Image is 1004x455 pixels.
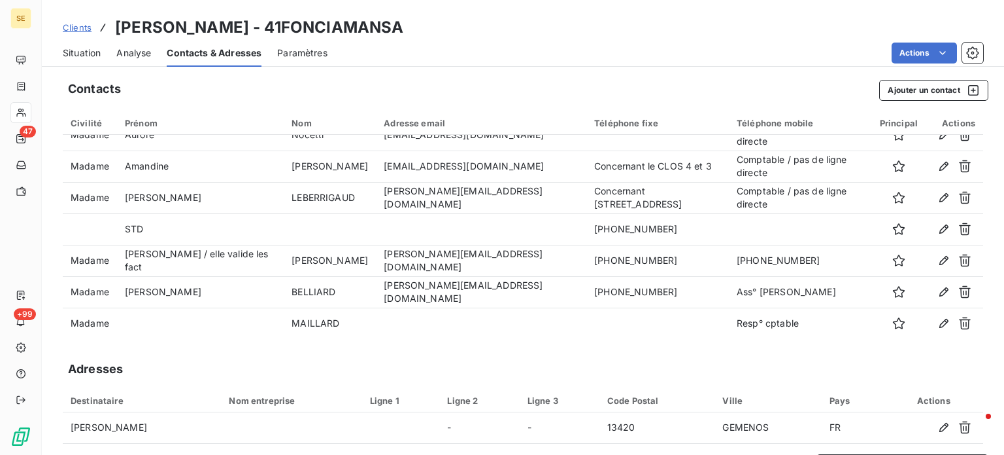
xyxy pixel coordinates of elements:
[125,118,276,128] div: Prénom
[284,308,376,339] td: MAILLARD
[167,46,261,60] span: Contacts & Adresses
[376,182,586,213] td: [PERSON_NAME][EMAIL_ADDRESS][DOMAIN_NAME]
[439,412,519,444] td: -
[292,118,368,128] div: Nom
[63,276,117,308] td: Madame
[284,119,376,151] td: Nocetti
[63,22,92,33] span: Clients
[594,118,721,128] div: Téléphone fixe
[284,182,376,213] td: LEBERRIGAUD
[376,276,586,308] td: [PERSON_NAME][EMAIL_ADDRESS][DOMAIN_NAME]
[117,182,284,213] td: [PERSON_NAME]
[586,245,729,276] td: [PHONE_NUMBER]
[10,426,31,447] img: Logo LeanPay
[277,46,327,60] span: Paramètres
[376,151,586,182] td: [EMAIL_ADDRESS][DOMAIN_NAME]
[729,308,872,339] td: Resp° cptable
[376,119,586,151] td: [EMAIL_ADDRESS][DOMAIN_NAME]
[63,308,117,339] td: Madame
[586,151,729,182] td: Concernant le CLOS 4 et 3
[447,395,511,406] div: Ligne 2
[892,43,957,64] button: Actions
[384,118,578,128] div: Adresse email
[63,46,101,60] span: Situation
[117,245,284,276] td: [PERSON_NAME] / elle valide les fact
[607,395,707,406] div: Code Postal
[722,395,814,406] div: Ville
[63,21,92,34] a: Clients
[63,119,117,151] td: Madame
[116,46,151,60] span: Analyse
[20,126,36,137] span: 47
[63,182,117,213] td: Madame
[68,80,121,98] h5: Contacts
[880,118,918,128] div: Principal
[376,245,586,276] td: [PERSON_NAME][EMAIL_ADDRESS][DOMAIN_NAME]
[71,395,213,406] div: Destinataire
[729,276,872,308] td: Ass° [PERSON_NAME]
[10,8,31,29] div: SE
[822,412,884,444] td: FR
[117,276,284,308] td: [PERSON_NAME]
[68,360,123,378] h5: Adresses
[527,395,592,406] div: Ligne 3
[520,412,599,444] td: -
[879,80,988,101] button: Ajouter un contact
[729,182,872,213] td: Comptable / pas de ligne directe
[737,118,864,128] div: Téléphone mobile
[892,395,975,406] div: Actions
[117,151,284,182] td: Amandine
[960,410,991,442] iframe: Intercom live chat
[284,151,376,182] td: [PERSON_NAME]
[586,213,729,245] td: [PHONE_NUMBER]
[729,151,872,182] td: Comptable / pas de ligne directe
[71,118,109,128] div: Civilité
[63,412,221,444] td: [PERSON_NAME]
[370,395,432,406] div: Ligne 1
[729,119,872,151] td: Comptable / pas de ligne directe
[599,412,715,444] td: 13420
[117,213,284,245] td: STD
[63,245,117,276] td: Madame
[115,16,403,39] h3: [PERSON_NAME] - 41FONCIAMANSA
[229,395,354,406] div: Nom entreprise
[63,151,117,182] td: Madame
[729,245,872,276] td: [PHONE_NUMBER]
[586,276,729,308] td: [PHONE_NUMBER]
[14,308,36,320] span: +99
[829,395,877,406] div: Pays
[284,276,376,308] td: BELLIARD
[714,412,822,444] td: GEMENOS
[117,119,284,151] td: Aurore
[933,118,975,128] div: Actions
[284,245,376,276] td: [PERSON_NAME]
[586,182,729,213] td: Concernant [STREET_ADDRESS]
